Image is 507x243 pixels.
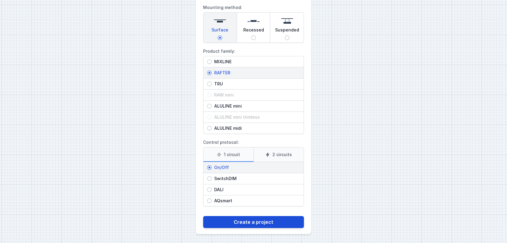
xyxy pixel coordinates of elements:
[203,216,304,228] button: Create a project
[285,35,289,40] input: Suspended
[214,15,226,27] img: surface.svg
[281,15,293,27] img: suspended.svg
[207,81,212,86] input: TRU
[207,104,212,108] input: ALULINE mini
[212,125,300,131] span: ALULINE midi
[212,176,300,182] span: SwitchDIM
[212,81,300,87] span: TRU
[207,176,212,181] input: SwitchDIM
[203,46,304,134] label: Product family:
[207,187,212,192] input: DALI
[212,103,300,109] span: ALULINE mini
[212,198,300,204] span: AQsmart
[251,35,256,40] input: Recessed
[217,35,222,40] input: Surface
[212,187,300,193] span: DALI
[207,70,212,75] input: RAFTER
[207,59,212,64] input: MIXLINE
[212,59,300,65] span: MIXLINE
[212,164,300,170] span: On/Off
[207,165,212,170] input: On/Off
[247,15,259,27] img: recessed.svg
[243,27,264,35] span: Recessed
[275,27,299,35] span: Suspended
[211,27,228,35] span: Surface
[253,147,304,162] label: 2 circuits
[207,198,212,203] input: AQsmart
[212,70,300,76] span: RAFTER
[203,138,304,206] label: Control protocol:
[207,126,212,131] input: ALULINE midi
[203,147,253,162] label: 1 circuit
[203,3,304,43] label: Mounting method:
